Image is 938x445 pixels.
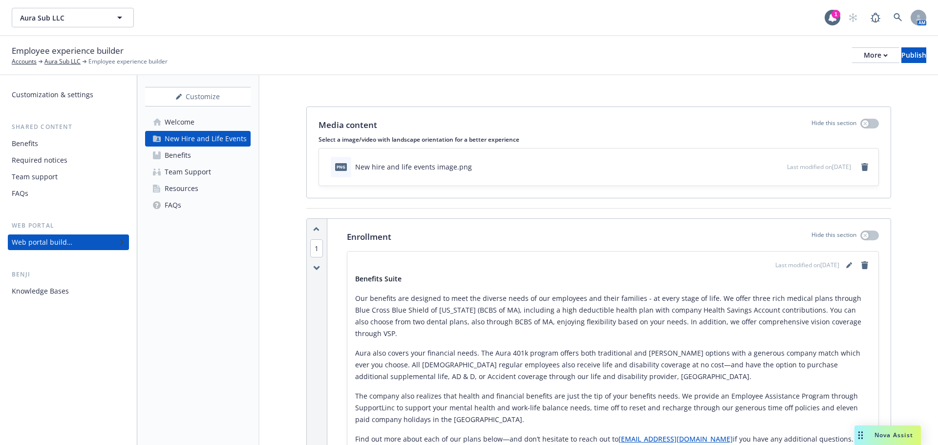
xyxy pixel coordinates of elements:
div: More [864,48,888,63]
p: Hide this section [811,119,856,131]
div: Team support [12,169,58,185]
div: Benji [8,270,129,279]
a: Team Support [145,164,251,180]
a: Resources [145,181,251,196]
button: preview file [774,162,783,172]
div: Team Support [165,164,211,180]
div: Resources [165,181,198,196]
button: Publish [901,47,926,63]
p: Hide this section [811,231,856,243]
div: Benefits [12,136,38,151]
p: Media content [319,119,377,131]
div: Welcome [165,114,194,130]
a: Team support [8,169,129,185]
a: Start snowing [843,8,863,27]
a: Aura Sub LLC [44,57,81,66]
div: 1 [831,10,840,19]
a: Search [888,8,908,27]
div: Knowledge Bases [12,283,69,299]
strong: Benefits Suite [355,274,402,283]
div: Shared content [8,122,129,132]
button: Aura Sub LLC [12,8,134,27]
div: Benefits [165,148,191,163]
a: New Hire and Life Events [145,131,251,147]
span: Last modified on [DATE] [775,261,839,270]
p: Aura also covers your financial needs. The Aura 401k program offers both traditional and [PERSON_... [355,347,871,382]
div: Publish [901,48,926,63]
div: New Hire and Life Events [165,131,247,147]
a: Knowledge Bases [8,283,129,299]
p: The company also realizes that health and financial benefits are just the tip of your benefits ne... [355,390,871,425]
a: editPencil [843,259,855,271]
a: Welcome [145,114,251,130]
span: Nova Assist [874,431,913,439]
button: Customize [145,87,251,106]
span: Employee experience builder [12,44,124,57]
a: FAQs [145,197,251,213]
a: remove [859,259,871,271]
div: Customization & settings [12,87,93,103]
p: Find out more about each of our plans below—and don’t hesitate to reach out to if you have any ad... [355,433,871,445]
span: 1 [310,239,323,257]
button: Nova Assist [854,425,921,445]
button: download file [759,162,767,172]
div: Drag to move [854,425,867,445]
span: Last modified on [DATE] [787,163,851,171]
p: Enrollment [347,231,391,243]
p: Our benefits are designed to meet the diverse needs of our employees and their families - at ever... [355,293,871,339]
a: [EMAIL_ADDRESS][DOMAIN_NAME] [618,434,733,444]
a: Benefits [8,136,129,151]
span: png [335,163,347,170]
a: Accounts [12,57,37,66]
button: 1 [310,243,323,254]
button: More [852,47,899,63]
a: remove [859,161,871,173]
div: Required notices [12,152,67,168]
p: Select a image/video with landscape orientation for a better experience [319,135,879,144]
a: Web portal builder [8,234,129,250]
div: Web portal [8,221,129,231]
span: Employee experience builder [88,57,168,66]
div: Web portal builder [12,234,72,250]
a: FAQs [8,186,129,201]
a: Customization & settings [8,87,129,103]
span: Aura Sub LLC [20,13,105,23]
div: FAQs [165,197,181,213]
a: Report a Bug [866,8,885,27]
a: Required notices [8,152,129,168]
div: FAQs [12,186,28,201]
a: Benefits [145,148,251,163]
div: New hire and life events image.png [355,162,472,172]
